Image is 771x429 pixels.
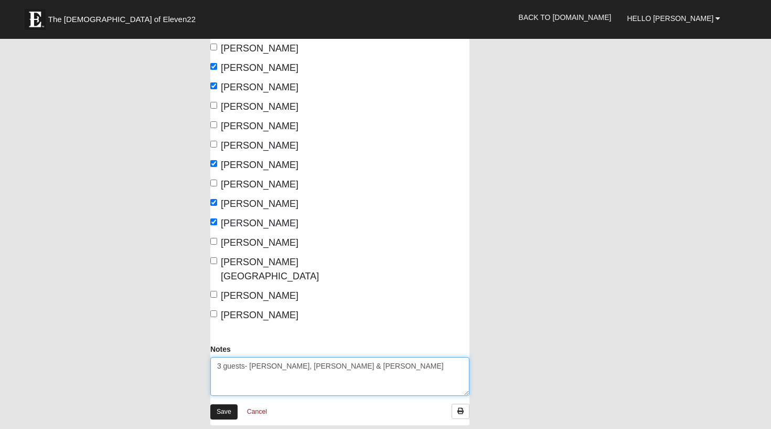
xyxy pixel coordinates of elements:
[221,310,298,320] span: [PERSON_NAME]
[221,198,298,209] span: [PERSON_NAME]
[619,5,728,32] a: Hello [PERSON_NAME]
[210,121,217,128] input: [PERSON_NAME]
[221,62,298,73] span: [PERSON_NAME]
[221,160,298,170] span: [PERSON_NAME]
[210,44,217,50] input: [PERSON_NAME]
[511,4,619,30] a: Back to [DOMAIN_NAME]
[210,238,217,245] input: [PERSON_NAME]
[221,257,319,281] span: [PERSON_NAME][GEOGRAPHIC_DATA]
[221,43,298,54] span: [PERSON_NAME]
[25,9,46,30] img: Eleven22 logo
[221,121,298,131] span: [PERSON_NAME]
[210,218,217,225] input: [PERSON_NAME]
[221,82,298,92] span: [PERSON_NAME]
[210,199,217,206] input: [PERSON_NAME]
[210,63,217,70] input: [PERSON_NAME]
[452,404,469,419] a: Print Attendance Roster
[221,290,298,301] span: [PERSON_NAME]
[240,404,274,420] a: Cancel
[210,160,217,167] input: [PERSON_NAME]
[210,257,217,264] input: [PERSON_NAME][GEOGRAPHIC_DATA]
[221,140,298,151] span: [PERSON_NAME]
[221,101,298,112] span: [PERSON_NAME]
[210,310,217,317] input: [PERSON_NAME]
[221,237,298,248] span: [PERSON_NAME]
[210,141,217,148] input: [PERSON_NAME]
[210,82,217,89] input: [PERSON_NAME]
[627,14,713,23] span: Hello [PERSON_NAME]
[210,180,217,186] input: [PERSON_NAME]
[19,4,229,30] a: The [DEMOGRAPHIC_DATA] of Eleven22
[210,344,231,354] label: Notes
[210,404,238,420] a: Save
[221,179,298,190] span: [PERSON_NAME]
[221,218,298,228] span: [PERSON_NAME]
[210,102,217,109] input: [PERSON_NAME]
[48,14,196,25] span: The [DEMOGRAPHIC_DATA] of Eleven22
[210,291,217,298] input: [PERSON_NAME]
